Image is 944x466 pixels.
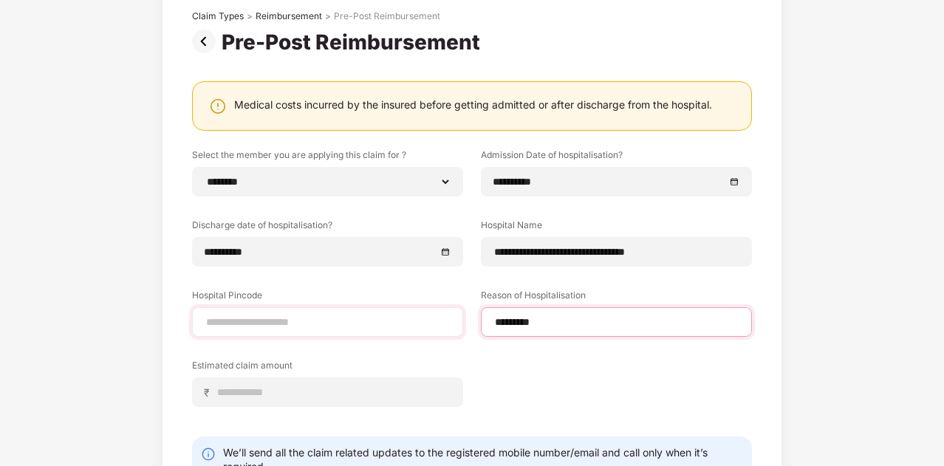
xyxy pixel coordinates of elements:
label: Hospital Name [481,219,752,237]
span: ₹ [204,386,216,400]
div: Medical costs incurred by the insured before getting admitted or after discharge from the hospital. [234,97,712,112]
img: svg+xml;base64,PHN2ZyBpZD0iV2FybmluZ18tXzI0eDI0IiBkYXRhLW5hbWU9Ildhcm5pbmcgLSAyNHgyNCIgeG1sbnM9Im... [209,97,227,115]
div: Claim Types [192,10,244,22]
div: Pre-Post Reimbursement [222,30,486,55]
img: svg+xml;base64,PHN2ZyBpZD0iSW5mby0yMHgyMCIgeG1sbnM9Imh0dHA6Ly93d3cudzMub3JnLzIwMDAvc3ZnIiB3aWR0aD... [201,447,216,462]
label: Estimated claim amount [192,359,463,377]
label: Select the member you are applying this claim for ? [192,148,463,167]
label: Hospital Pincode [192,289,463,307]
label: Discharge date of hospitalisation? [192,219,463,237]
img: svg+xml;base64,PHN2ZyBpZD0iUHJldi0zMngzMiIgeG1sbnM9Imh0dHA6Ly93d3cudzMub3JnLzIwMDAvc3ZnIiB3aWR0aD... [192,30,222,53]
div: Reimbursement [256,10,322,22]
div: > [325,10,331,22]
label: Reason of Hospitalisation [481,289,752,307]
div: Pre-Post Reimbursement [334,10,440,22]
div: > [247,10,253,22]
label: Admission Date of hospitalisation? [481,148,752,167]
